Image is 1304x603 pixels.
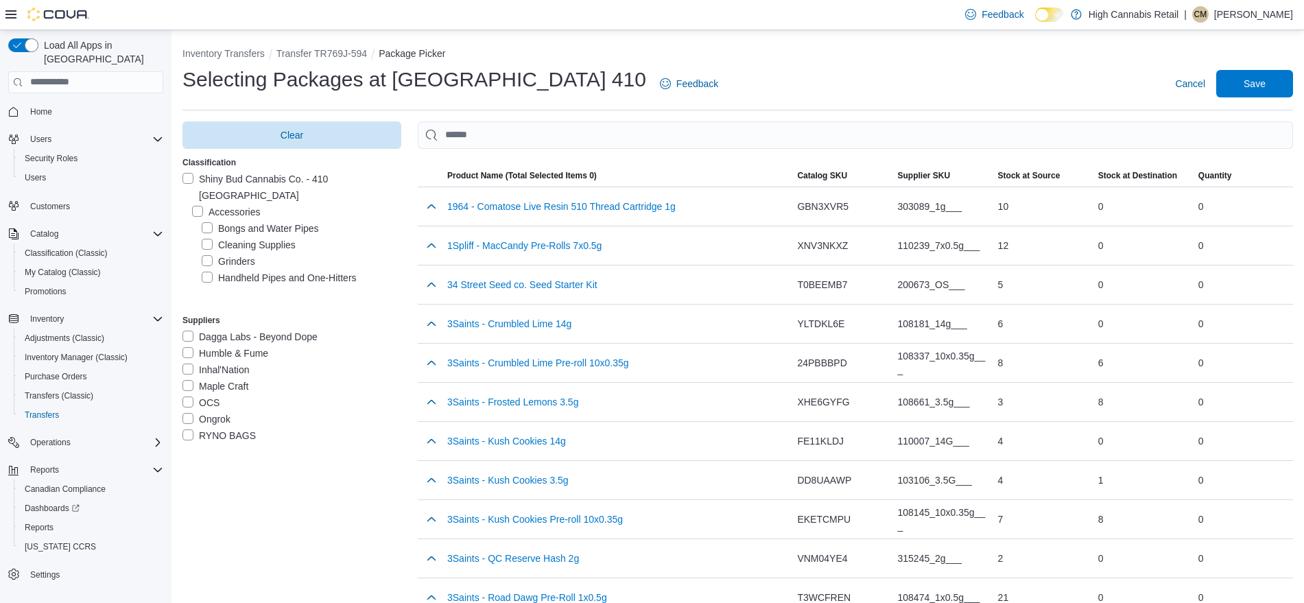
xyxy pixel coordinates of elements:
div: T0BEEMB7 [797,278,886,292]
button: My Catalog (Classic) [14,263,169,282]
label: Shiny Bud Cannabis Co. - 410 [GEOGRAPHIC_DATA] [182,171,401,204]
button: 1Spliff - MacCandy Pre-Rolls 7x0.5g [447,240,602,251]
div: 1 [1098,473,1187,487]
button: Clear [182,121,401,149]
img: Cova [27,8,89,21]
div: XHE6GYFG [797,395,886,409]
span: Customers [30,201,70,212]
div: 108145_10x0.35g___ [898,506,987,533]
span: CM [1194,6,1207,23]
div: 0 [1098,278,1187,292]
a: Canadian Compliance [19,481,111,497]
button: Catalog [25,226,64,242]
a: Dashboards [19,500,85,517]
p: | [1184,6,1187,23]
span: Adjustments (Classic) [25,333,104,344]
div: 103106_3.5G___ [898,473,987,487]
span: Supplier SKU [898,170,951,181]
button: Inventory [3,309,169,329]
div: 0 [1098,552,1187,565]
button: Users [3,130,169,149]
button: 34 Street Seed co. Seed Starter Kit [447,279,597,290]
button: Stock at Source [993,165,1093,187]
div: 8 [1098,512,1187,526]
label: Infusers [202,286,252,303]
div: 110007_14G___ [898,434,987,448]
span: Transfers (Classic) [19,388,163,404]
span: Dashboards [25,503,80,514]
div: 0 [1098,317,1187,331]
div: 200673_OS___ [898,278,987,292]
a: [US_STATE] CCRS [19,539,102,555]
div: 0 [1198,512,1288,526]
span: Dark Mode [1035,22,1036,23]
button: Purchase Orders [14,367,169,386]
div: 12 [998,239,1087,252]
label: Inhal'Nation [182,362,250,378]
div: GBN3XVR5 [797,200,886,213]
div: 0 [1098,239,1187,252]
input: Use aria labels when no actual label is in use [418,121,1293,149]
a: Feedback [654,70,724,97]
label: Accessories [192,204,260,220]
button: Transfers [14,405,169,425]
span: Classification (Classic) [19,245,163,261]
span: Transfers [25,410,59,421]
span: Home [25,103,163,120]
a: Purchase Orders [19,368,93,385]
button: Catalog SKU [792,165,892,187]
span: Classification (Classic) [25,248,108,259]
span: Inventory [30,314,64,324]
div: EKETCMPU [797,512,886,526]
button: 3Saints - Crumbled Lime 14g [447,318,571,329]
span: Load All Apps in [GEOGRAPHIC_DATA] [38,38,163,66]
span: Reports [19,519,163,536]
div: 10 [998,200,1087,213]
button: Users [14,168,169,187]
div: FE11KLDJ [797,434,886,448]
div: 5 [998,278,1087,292]
label: Smoke Arsenal [182,444,263,460]
span: Save [1244,77,1266,91]
button: Supplier SKU [892,165,993,187]
label: Grinders [202,253,255,270]
label: Handheld Pipes and One-Hitters [202,270,357,286]
span: Stock at Source [998,170,1060,181]
button: 3Saints - Kush Cookies 3.5g [447,475,569,486]
span: Reports [25,462,163,478]
button: Home [3,102,169,121]
div: VNM04YE4 [797,552,886,565]
div: 0 [1198,395,1288,409]
div: 0 [1198,434,1288,448]
button: Reports [14,518,169,537]
button: Inventory [25,311,69,327]
span: Transfers [19,407,163,423]
div: 0 [1198,317,1288,331]
button: Transfer TR769J-594 [276,48,367,59]
div: 0 [1098,200,1187,213]
label: RYNO BAGS [182,427,256,444]
span: [US_STATE] CCRS [25,541,96,552]
div: 108661_3.5g___ [898,395,987,409]
button: Adjustments (Classic) [14,329,169,348]
span: Settings [30,569,60,580]
span: Catalog [30,228,58,239]
a: Reports [19,519,59,536]
span: Operations [25,434,163,451]
a: Inventory Manager (Classic) [19,349,133,366]
div: 315245_2g___ [898,552,987,565]
div: DD8UAAWP [797,473,886,487]
span: Security Roles [19,150,163,167]
div: Chris Macdonald [1192,6,1209,23]
a: Classification (Classic) [19,245,113,261]
label: Classification [182,157,236,168]
span: Reports [30,464,59,475]
span: Canadian Compliance [19,481,163,497]
a: My Catalog (Classic) [19,264,106,281]
span: Users [25,172,46,183]
div: Product Name (Total Selected Items 0) [447,170,597,181]
a: Users [19,169,51,186]
div: 0 [1198,278,1288,292]
nav: An example of EuiBreadcrumbs [182,47,1293,63]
